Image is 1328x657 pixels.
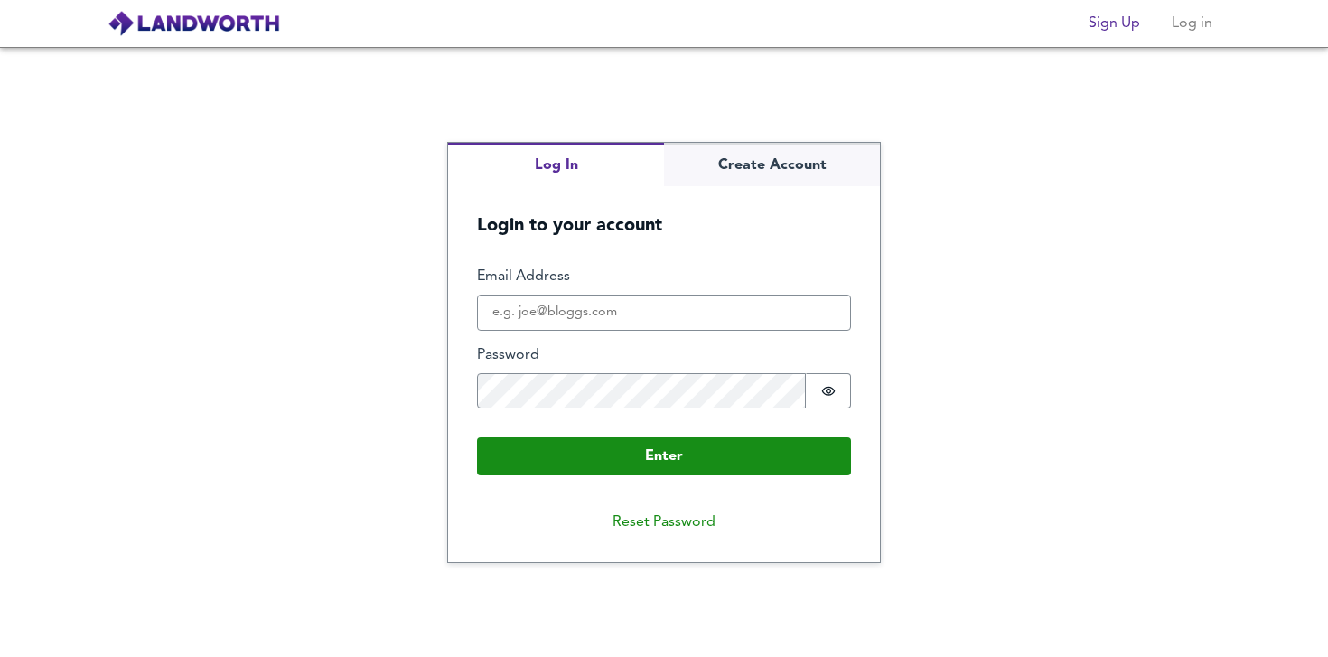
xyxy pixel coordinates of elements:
[477,437,851,475] button: Enter
[1081,5,1147,42] button: Sign Up
[448,186,880,238] h5: Login to your account
[806,373,851,409] button: Show password
[664,143,880,187] button: Create Account
[1163,5,1220,42] button: Log in
[1170,11,1213,36] span: Log in
[598,504,730,540] button: Reset Password
[477,267,851,287] label: Email Address
[448,143,664,187] button: Log In
[477,345,851,366] label: Password
[108,10,280,37] img: logo
[477,295,851,331] input: e.g. joe@bloggs.com
[1089,11,1140,36] span: Sign Up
